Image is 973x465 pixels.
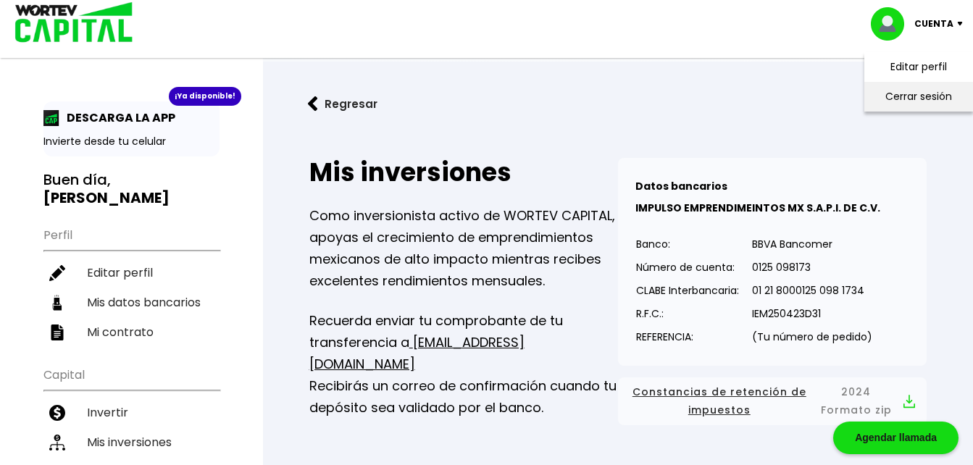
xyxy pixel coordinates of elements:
a: flecha izquierdaRegresar [286,85,950,123]
p: Número de cuenta: [636,256,739,278]
p: Invierte desde tu celular [43,134,220,149]
button: Regresar [286,85,399,123]
img: icon-down [953,22,973,26]
img: profile-image [871,7,914,41]
h2: Mis inversiones [309,158,618,187]
a: Invertir [43,398,220,427]
img: invertir-icon.b3b967d7.svg [49,405,65,421]
p: R.F.C.: [636,303,739,324]
img: contrato-icon.f2db500c.svg [49,324,65,340]
div: Agendar llamada [833,422,959,454]
p: Banco: [636,233,739,255]
b: IMPULSO EMPRENDIMEINTOS MX S.A.P.I. DE C.V. [635,201,880,215]
p: 01 21 8000125 098 1734 [752,280,872,301]
div: ¡Ya disponible! [169,87,241,106]
b: [PERSON_NAME] [43,188,170,208]
a: [EMAIL_ADDRESS][DOMAIN_NAME] [309,333,525,373]
span: Constancias de retención de impuestos [630,383,809,419]
a: Editar perfil [890,59,947,75]
h3: Buen día, [43,171,220,207]
p: IEM250423D31 [752,303,872,324]
b: Datos bancarios [635,179,727,193]
p: DESCARGA LA APP [59,109,175,127]
img: datos-icon.10cf9172.svg [49,295,65,311]
p: Como inversionista activo de WORTEV CAPITAL, apoyas el crecimiento de emprendimientos mexicanos d... [309,205,618,292]
p: BBVA Bancomer [752,233,872,255]
p: Cuenta [914,13,953,35]
img: flecha izquierda [308,96,318,112]
img: inversiones-icon.6695dc30.svg [49,435,65,451]
a: Mis datos bancarios [43,288,220,317]
a: Editar perfil [43,258,220,288]
p: (Tu número de pedido) [752,326,872,348]
p: Recuerda enviar tu comprobante de tu transferencia a Recibirás un correo de confirmación cuando t... [309,310,618,419]
img: app-icon [43,110,59,126]
p: CLABE Interbancaria: [636,280,739,301]
p: 0125 098173 [752,256,872,278]
ul: Perfil [43,219,220,347]
p: REFERENCIA: [636,326,739,348]
img: editar-icon.952d3147.svg [49,265,65,281]
a: Mis inversiones [43,427,220,457]
button: Constancias de retención de impuestos2024 Formato zip [630,383,915,419]
a: Mi contrato [43,317,220,347]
